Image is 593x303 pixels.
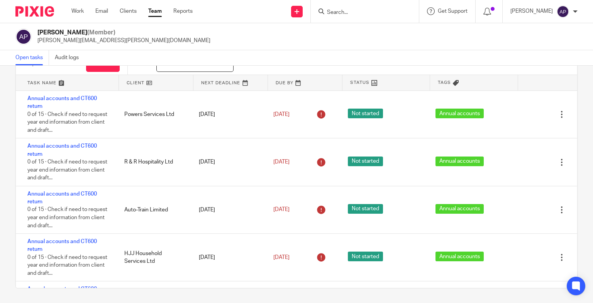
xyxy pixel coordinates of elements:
a: Annual accounts and CT600 return [27,239,97,252]
span: [DATE] [273,255,290,260]
span: Annual accounts [435,252,484,261]
div: HJJ Household Services Ltd [117,246,191,269]
span: Not started [348,109,383,118]
img: svg%3E [15,29,32,45]
div: [DATE] [191,250,266,265]
span: All [163,61,168,66]
p: [PERSON_NAME][EMAIL_ADDRESS][PERSON_NAME][DOMAIN_NAME] [37,37,210,44]
a: Open tasks [15,50,49,65]
div: [DATE] [191,202,266,218]
span: 0 of 15 · Check if need to request year end information from client and draft... [27,255,107,276]
span: Get Support [438,9,468,14]
div: Powers Services Ltd [117,107,191,122]
p: [PERSON_NAME] [510,7,553,15]
a: Annual accounts and CT600 return [27,191,97,204]
span: [DATE] [273,112,290,117]
span: Not started [348,252,383,261]
div: Auto-Train Limited [117,202,191,218]
span: Not started [348,157,383,166]
span: [DATE] [273,159,290,165]
span: Tags [438,79,451,86]
input: Search [326,9,396,16]
span: (Member) [87,29,115,36]
div: [DATE] [191,154,266,170]
span: Not started [348,204,383,214]
a: Annual accounts and CT600 return [27,143,97,157]
span: Annual accounts [435,109,484,118]
span: Annual accounts [435,204,484,214]
span: Status [350,79,369,86]
a: Annual accounts and CT600 return [27,286,97,300]
div: R & R Hospitality Ltd [117,154,191,170]
span: 0 of 15 · Check if need to request year end information from client and draft... [27,207,107,228]
span: (16) [60,60,71,66]
h2: [PERSON_NAME] [37,29,210,37]
span: 0 of 15 · Check if need to request year end information from client and draft... [27,159,107,180]
a: Email [95,7,108,15]
span: Annual accounts [435,157,484,166]
span: [DATE] [273,207,290,213]
a: Clients [120,7,137,15]
img: Pixie [15,6,54,17]
a: Reports [173,7,193,15]
a: Audit logs [55,50,85,65]
div: [DATE] [191,107,266,122]
img: svg%3E [557,5,569,18]
a: Annual accounts and CT600 return [27,96,97,109]
a: Work [71,7,84,15]
a: Team [148,7,162,15]
span: 0 of 15 · Check if need to request year end information from client and draft... [27,112,107,133]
